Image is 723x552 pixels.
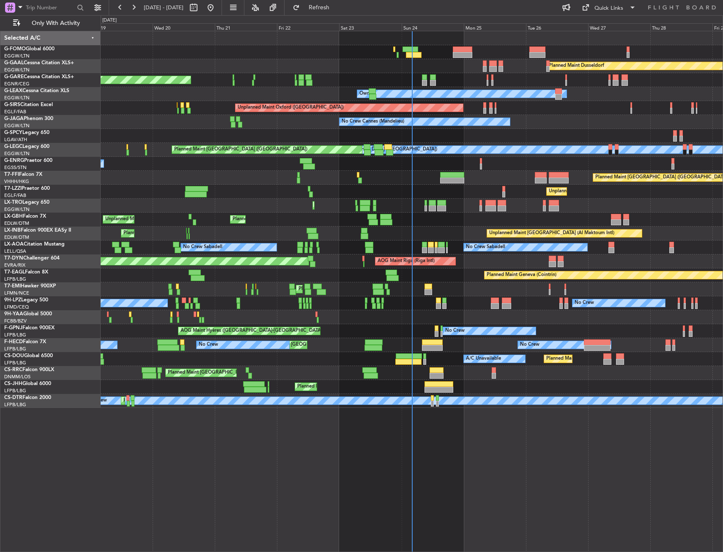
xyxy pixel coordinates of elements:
[4,137,27,143] a: LGAV/ATH
[4,130,22,135] span: G-SPCY
[4,312,52,317] a: 9H-YAAGlobal 5000
[4,242,24,247] span: LX-AOA
[4,144,22,149] span: G-LEGC
[4,381,22,386] span: CS-JHH
[4,123,30,129] a: EGGW/LTN
[342,115,404,128] div: No Crew Cannes (Mandelieu)
[4,312,23,317] span: 9H-YAA
[466,241,505,254] div: No Crew Sabadell
[4,164,27,171] a: EGSS/STN
[4,256,60,261] a: T7-DYNChallenger 604
[4,388,26,394] a: LFPB/LBG
[4,304,29,310] a: LFMD/CEQ
[4,158,52,163] a: G-ENRGPraetor 600
[4,172,19,177] span: T7-FFI
[4,158,24,163] span: G-ENRG
[4,374,30,380] a: DNMM/LOS
[594,4,623,13] div: Quick Links
[4,116,24,121] span: G-JAGA
[4,74,74,79] a: G-GARECessna Citation XLS+
[4,395,51,400] a: CS-DTRFalcon 2000
[299,283,347,295] div: Planned Maint Chester
[102,17,117,24] div: [DATE]
[4,353,24,358] span: CS-DOU
[4,284,21,289] span: T7-EMI
[650,23,712,31] div: Thu 28
[105,213,244,226] div: Unplanned Maint [GEOGRAPHIC_DATA] ([GEOGRAPHIC_DATA])
[4,102,20,107] span: G-SIRS
[4,109,26,115] a: EGLF/FAB
[4,276,26,282] a: LFPB/LBG
[4,206,30,213] a: EGGW/LTN
[487,269,556,281] div: Planned Maint Geneva (Cointrin)
[123,394,167,407] div: Planned Maint Sofia
[4,298,48,303] a: 9H-LPZLegacy 500
[238,101,344,114] div: Unplanned Maint Oxford ([GEOGRAPHIC_DATA])
[301,5,337,11] span: Refresh
[4,367,54,372] a: CS-RRCFalcon 900LX
[4,172,42,177] a: T7-FFIFalcon 7X
[183,241,222,254] div: No Crew Sabadell
[4,60,74,66] a: G-GAALCessna Citation XLS+
[546,353,679,365] div: Planned Maint [GEOGRAPHIC_DATA] ([GEOGRAPHIC_DATA])
[4,60,24,66] span: G-GAAL
[4,53,30,59] a: EGGW/LTN
[4,270,48,275] a: T7-EAGLFalcon 8X
[588,23,650,31] div: Wed 27
[4,381,51,386] a: CS-JHHGlobal 6000
[489,227,614,240] div: Unplanned Maint [GEOGRAPHIC_DATA] (Al Maktoum Intl)
[4,262,25,268] a: EVRA/RIX
[4,186,22,191] span: T7-LZZI
[4,95,30,101] a: EGGW/LTN
[578,1,640,14] button: Quick Links
[289,1,340,14] button: Refresh
[378,255,435,268] div: AOG Maint Riga (Riga Intl)
[4,318,27,324] a: FCBB/BZV
[181,325,323,337] div: AOG Maint Hyères ([GEOGRAPHIC_DATA]-[GEOGRAPHIC_DATA])
[4,339,46,344] a: F-HECDFalcon 7X
[549,185,688,198] div: Unplanned Maint [GEOGRAPHIC_DATA] ([GEOGRAPHIC_DATA])
[466,353,501,365] div: A/C Unavailable
[90,23,153,31] div: Tue 19
[575,297,594,309] div: No Crew
[233,213,327,226] div: Planned Maint Nice ([GEOGRAPHIC_DATA])
[4,284,56,289] a: T7-EMIHawker 900XP
[520,339,540,351] div: No Crew
[4,270,25,275] span: T7-EAGL
[4,325,22,331] span: F-GPNJ
[4,360,26,366] a: LFPB/LBG
[4,130,49,135] a: G-SPCYLegacy 650
[4,325,55,331] a: F-GPNJFalcon 900EX
[4,178,29,185] a: VHHH/HKG
[9,16,92,30] button: Only With Activity
[4,102,53,107] a: G-SIRSCitation Excel
[22,20,89,26] span: Only With Activity
[4,242,65,247] a: LX-AOACitation Mustang
[168,366,301,379] div: Planned Maint [GEOGRAPHIC_DATA] ([GEOGRAPHIC_DATA])
[402,23,464,31] div: Sun 24
[4,200,49,205] a: LX-TROLegacy 650
[4,332,26,338] a: LFPB/LBG
[4,248,26,254] a: LELL/QSA
[4,46,26,52] span: G-FOMO
[4,150,30,157] a: EGGW/LTN
[4,46,55,52] a: G-FOMOGlobal 6000
[4,339,23,344] span: F-HECD
[297,380,430,393] div: Planned Maint [GEOGRAPHIC_DATA] ([GEOGRAPHIC_DATA])
[4,74,24,79] span: G-GARE
[4,228,71,233] a: LX-INBFalcon 900EX EASy II
[4,256,23,261] span: T7-DYN
[26,1,74,14] input: Trip Number
[339,23,401,31] div: Sat 23
[4,116,53,121] a: G-JAGAPhenom 300
[123,227,193,240] div: Planned Maint Geneva (Cointrin)
[4,214,46,219] a: LX-GBHFalcon 7X
[4,290,29,296] a: LFMN/NCE
[4,81,30,87] a: EGNR/CEG
[4,353,53,358] a: CS-DOUGlobal 6500
[4,67,30,73] a: EGGW/LTN
[4,88,22,93] span: G-LEAX
[4,402,26,408] a: LFPB/LBG
[4,346,26,352] a: LFPB/LBG
[277,23,339,31] div: Fri 22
